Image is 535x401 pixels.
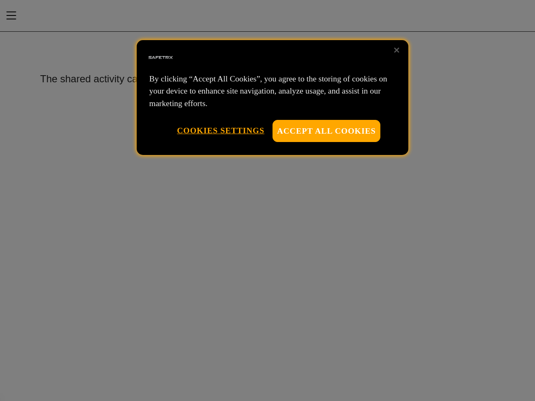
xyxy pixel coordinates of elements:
button: Cookies Settings [177,120,264,141]
div: Privacy [137,40,408,155]
img: Safe Tracks [147,44,174,71]
p: By clicking “Accept All Cookies”, you agree to the storing of cookies on your device to enhance s... [149,73,396,109]
button: Accept All Cookies [273,120,380,142]
button: Close [387,41,406,59]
